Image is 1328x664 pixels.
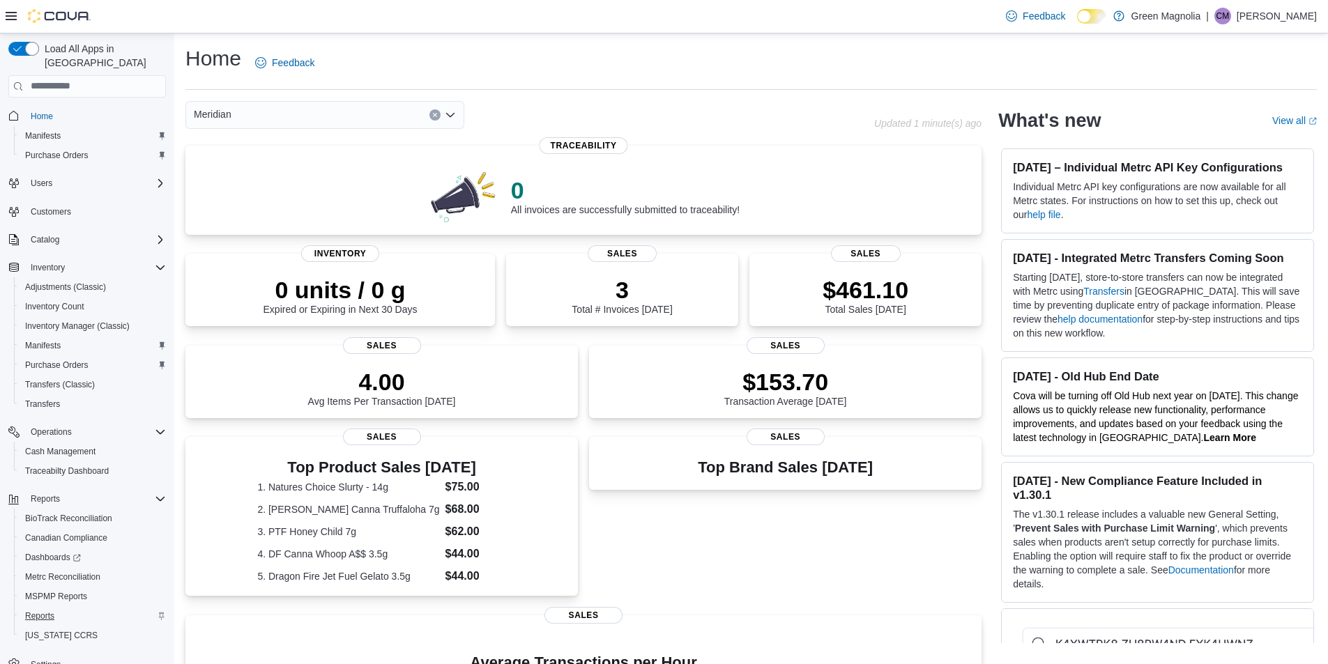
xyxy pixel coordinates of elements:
[25,259,70,276] button: Inventory
[20,147,166,164] span: Purchase Orders
[20,337,66,354] a: Manifests
[445,501,506,518] dd: $68.00
[14,277,171,297] button: Adjustments (Classic)
[20,549,166,566] span: Dashboards
[20,569,106,585] a: Metrc Reconciliation
[20,627,103,644] a: [US_STATE] CCRS
[25,281,106,293] span: Adjustments (Classic)
[308,368,456,396] p: 4.00
[31,426,72,438] span: Operations
[698,459,873,476] h3: Top Brand Sales [DATE]
[1013,160,1302,174] h3: [DATE] – Individual Metrc API Key Configurations
[747,428,825,445] span: Sales
[20,128,66,144] a: Manifests
[1308,117,1317,125] svg: External link
[14,461,171,481] button: Traceabilty Dashboard
[1027,209,1060,220] a: help file
[20,128,166,144] span: Manifests
[25,630,98,641] span: [US_STATE] CCRS
[25,108,59,125] a: Home
[20,588,93,605] a: MSPMP Reports
[264,276,418,315] div: Expired or Expiring in Next 30 Days
[14,146,171,165] button: Purchase Orders
[20,530,113,546] a: Canadian Compliance
[25,552,81,563] span: Dashboards
[724,368,847,396] p: $153.70
[588,245,657,262] span: Sales
[250,49,320,77] a: Feedback
[31,178,52,189] span: Users
[20,318,135,334] a: Inventory Manager (Classic)
[724,368,847,407] div: Transaction Average [DATE]
[427,168,500,224] img: 0
[25,175,166,192] span: Users
[31,206,71,217] span: Customers
[14,375,171,394] button: Transfers (Classic)
[445,546,506,562] dd: $44.00
[544,607,623,624] span: Sales
[25,175,58,192] button: Users
[3,258,171,277] button: Inventory
[25,203,77,220] a: Customers
[257,502,439,516] dt: 2. [PERSON_NAME] Canna Truffaloha 7g
[25,465,109,477] span: Traceabilty Dashboard
[14,567,171,587] button: Metrc Reconciliation
[20,376,100,393] a: Transfers (Classic)
[1013,474,1302,502] h3: [DATE] - New Compliance Feature Included in v1.30.1
[28,9,91,23] img: Cova
[14,394,171,414] button: Transfers
[20,569,166,585] span: Metrc Reconciliation
[257,525,439,539] dt: 3. PTF Honey Child 7g
[445,568,506,585] dd: $44.00
[998,109,1101,132] h2: What's new
[343,428,421,445] span: Sales
[874,118,982,129] p: Updated 1 minute(s) ago
[20,147,94,164] a: Purchase Orders
[14,442,171,461] button: Cash Management
[20,337,166,354] span: Manifests
[1000,2,1071,30] a: Feedback
[25,107,166,125] span: Home
[25,399,60,410] span: Transfers
[25,231,166,248] span: Catalog
[39,42,166,70] span: Load All Apps in [GEOGRAPHIC_DATA]
[25,321,130,332] span: Inventory Manager (Classic)
[308,368,456,407] div: Avg Items Per Transaction [DATE]
[445,479,506,495] dd: $75.00
[1131,8,1201,24] p: Green Magnolia
[25,231,65,248] button: Catalog
[1013,390,1298,443] span: Cova will be turning off Old Hub next year on [DATE]. This change allows us to quickly release ne...
[1204,432,1256,443] strong: Learn More
[1077,9,1106,24] input: Dark Mode
[823,276,908,315] div: Total Sales [DATE]
[25,130,61,141] span: Manifests
[1206,8,1209,24] p: |
[3,489,171,509] button: Reports
[3,173,171,193] button: Users
[20,357,94,373] a: Purchase Orders
[14,316,171,336] button: Inventory Manager (Classic)
[272,56,314,70] span: Feedback
[20,396,166,412] span: Transfers
[257,459,505,476] h3: Top Product Sales [DATE]
[25,301,84,312] span: Inventory Count
[1013,507,1302,591] p: The v1.30.1 release includes a valuable new General Setting, ' ', which prevents sales when produ...
[3,422,171,442] button: Operations
[20,530,166,546] span: Canadian Compliance
[20,318,166,334] span: Inventory Manager (Classic)
[20,510,118,527] a: BioTrack Reconciliation
[1013,251,1302,265] h3: [DATE] - Integrated Metrc Transfers Coming Soon
[14,355,171,375] button: Purchase Orders
[31,493,60,504] span: Reports
[20,608,166,624] span: Reports
[25,446,96,457] span: Cash Management
[1272,115,1317,126] a: View allExternal link
[3,106,171,126] button: Home
[20,608,60,624] a: Reports
[20,376,166,393] span: Transfers (Classic)
[1237,8,1317,24] p: [PERSON_NAME]
[20,279,166,295] span: Adjustments (Classic)
[3,230,171,249] button: Catalog
[445,109,456,121] button: Open list of options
